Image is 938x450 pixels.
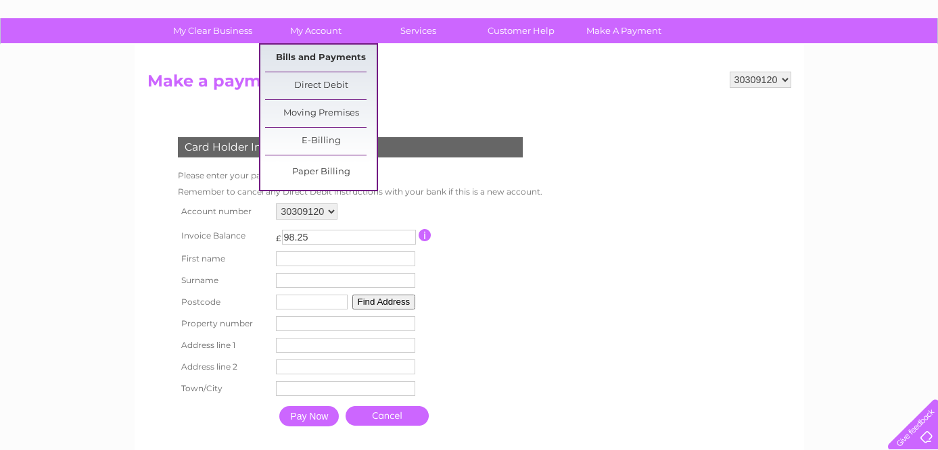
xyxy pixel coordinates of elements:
[820,57,840,68] a: Blog
[174,291,273,313] th: Postcode
[352,295,416,309] button: Find Address
[157,18,268,43] a: My Clear Business
[174,313,273,334] th: Property number
[772,57,812,68] a: Telecoms
[568,18,680,43] a: Make A Payment
[150,7,789,66] div: Clear Business is a trading name of Verastar Limited (registered in [GEOGRAPHIC_DATA] No. 3667643...
[734,57,764,68] a: Energy
[265,45,377,72] a: Bills and Payments
[174,168,546,184] td: Please enter your payment card details below.
[279,406,339,426] input: Pay Now
[465,18,577,43] a: Customer Help
[178,137,523,157] div: Card Holder Information
[260,18,371,43] a: My Account
[346,406,429,426] a: Cancel
[265,72,377,99] a: Direct Debit
[848,57,881,68] a: Contact
[174,270,273,291] th: Surname
[700,57,726,68] a: Water
[33,35,102,76] img: logo.png
[174,378,273,399] th: Town/City
[265,128,377,155] a: E-Billing
[893,57,925,68] a: Log out
[174,248,273,270] th: First name
[174,200,273,223] th: Account number
[265,100,377,127] a: Moving Premises
[174,184,546,200] td: Remember to cancel any Direct Debit instructions with your bank if this is a new account.
[265,159,377,186] a: Paper Billing
[276,226,281,243] td: £
[174,223,273,248] th: Invoice Balance
[419,229,431,241] input: Information
[174,356,273,378] th: Address line 2
[362,18,474,43] a: Services
[683,7,776,24] a: 0333 014 3131
[147,72,791,97] h2: Make a payment
[174,334,273,356] th: Address line 1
